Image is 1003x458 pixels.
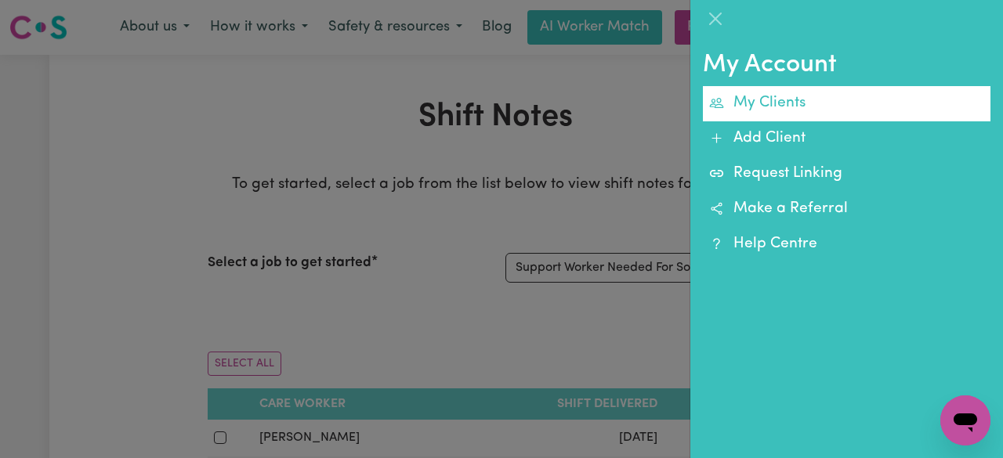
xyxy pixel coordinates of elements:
a: My Clients [703,86,990,121]
a: Request Linking [703,157,990,192]
iframe: Button to launch messaging window [940,395,990,445]
h2: My Account [703,50,990,80]
a: Help Centre [703,227,990,262]
a: Make a Referral [703,192,990,227]
button: Close [703,6,728,31]
a: Add Client [703,121,990,157]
